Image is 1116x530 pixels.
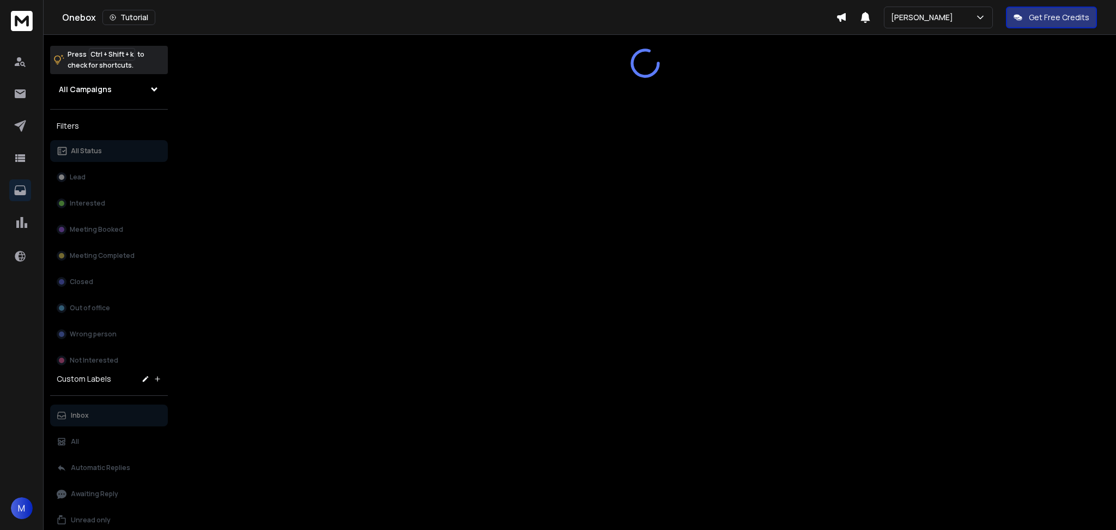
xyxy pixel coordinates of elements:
p: Press to check for shortcuts. [68,49,144,71]
p: Get Free Credits [1029,12,1089,23]
p: [PERSON_NAME] [891,12,957,23]
h1: All Campaigns [59,84,112,95]
h3: Custom Labels [57,374,111,384]
span: Ctrl + Shift + k [89,48,135,61]
button: Tutorial [102,10,155,25]
h3: Filters [50,118,168,134]
button: Get Free Credits [1006,7,1097,28]
button: M [11,497,33,519]
div: Onebox [62,10,836,25]
button: All Campaigns [50,79,168,100]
